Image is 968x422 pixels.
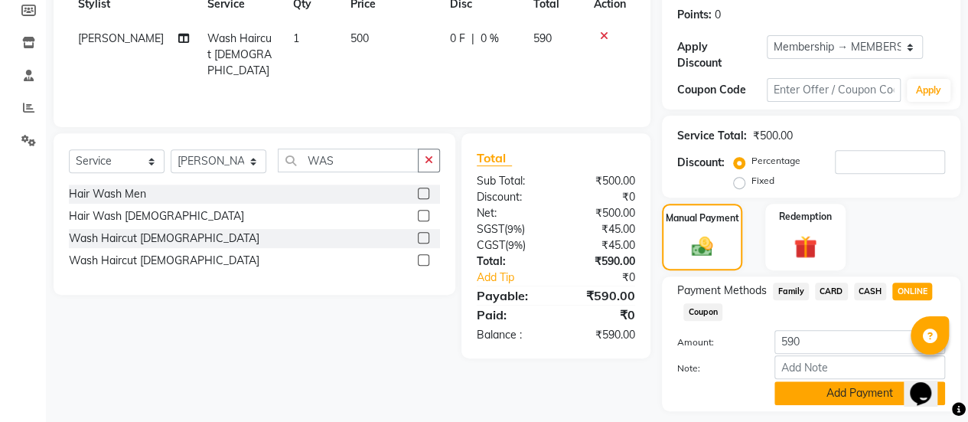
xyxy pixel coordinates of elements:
[774,381,945,405] button: Add Payment
[465,327,556,343] div: Balance :
[507,223,522,235] span: 9%
[677,82,767,98] div: Coupon Code
[904,361,953,407] iframe: chat widget
[477,222,504,236] span: SGST
[465,270,571,286] a: Add Tip
[465,221,556,237] div: ( )
[533,31,551,45] span: 590
[677,155,725,171] div: Discount:
[751,174,774,188] label: Fixed
[556,306,647,324] div: ₹0
[774,355,945,379] input: Add Note
[556,173,647,189] div: ₹500.00
[571,270,647,286] div: ₹0
[69,186,146,202] div: Hair Wash Men
[465,237,556,254] div: ( )
[508,239,523,251] span: 9%
[907,79,950,102] button: Apply
[207,31,272,77] span: Wash Haircut [DEMOGRAPHIC_DATA]
[278,149,419,172] input: Search or Scan
[69,253,259,269] div: Wash Haircut [DEMOGRAPHIC_DATA]
[465,286,556,305] div: Payable:
[450,31,465,47] span: 0 F
[666,361,763,375] label: Note:
[78,31,164,45] span: [PERSON_NAME]
[815,283,848,300] span: CARD
[465,189,556,205] div: Discount:
[556,254,647,270] div: ₹590.00
[556,327,647,343] div: ₹590.00
[683,303,722,321] span: Coupon
[477,150,512,166] span: Total
[556,189,647,205] div: ₹0
[293,31,299,45] span: 1
[350,31,369,45] span: 500
[677,39,767,71] div: Apply Discount
[677,283,767,299] span: Payment Methods
[854,283,887,300] span: CASH
[465,205,556,221] div: Net:
[779,210,832,224] label: Redemption
[666,335,763,349] label: Amount:
[751,154,800,168] label: Percentage
[773,283,809,300] span: Family
[666,211,739,225] label: Manual Payment
[753,128,793,144] div: ₹500.00
[465,254,556,270] div: Total:
[556,221,647,237] div: ₹45.00
[556,237,647,254] div: ₹45.00
[774,330,945,354] input: Amount
[556,286,647,305] div: ₹590.00
[471,31,474,47] span: |
[477,238,505,252] span: CGST
[556,205,647,221] div: ₹500.00
[685,234,720,259] img: _cash.svg
[69,231,259,247] div: Wash Haircut [DEMOGRAPHIC_DATA]
[787,233,824,261] img: _gift.svg
[481,31,499,47] span: 0 %
[465,173,556,189] div: Sub Total:
[767,78,901,102] input: Enter Offer / Coupon Code
[892,283,932,300] span: ONLINE
[677,7,712,23] div: Points:
[715,7,721,23] div: 0
[69,208,244,224] div: Hair Wash [DEMOGRAPHIC_DATA]
[677,128,747,144] div: Service Total:
[465,306,556,324] div: Paid:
